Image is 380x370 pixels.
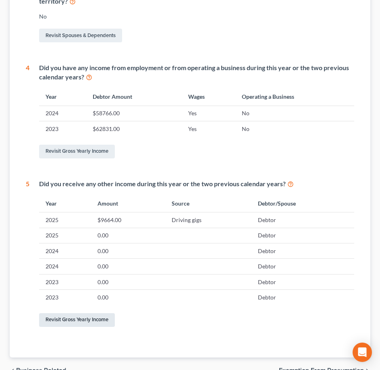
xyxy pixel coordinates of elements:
[91,274,165,289] td: 0.00
[39,121,86,137] td: 2023
[91,259,165,274] td: 0.00
[251,259,354,274] td: Debtor
[182,106,235,121] td: Yes
[86,106,182,121] td: $58766.00
[91,212,165,228] td: $9664.00
[26,63,29,160] div: 4
[39,274,91,289] td: 2023
[165,195,251,212] th: Source
[235,121,354,137] td: No
[251,212,354,228] td: Debtor
[235,106,354,121] td: No
[39,12,354,21] div: No
[39,243,91,259] td: 2024
[182,88,235,106] th: Wages
[39,145,115,158] a: Revisit Gross Yearly Income
[39,88,86,106] th: Year
[251,274,354,289] td: Debtor
[39,313,115,327] a: Revisit Gross Yearly Income
[91,243,165,259] td: 0.00
[251,243,354,259] td: Debtor
[86,88,182,106] th: Debtor Amount
[86,121,182,137] td: $62831.00
[39,195,91,212] th: Year
[39,63,354,82] div: Did you have any income from employment or from operating a business during this year or the two ...
[26,179,29,328] div: 5
[39,29,122,42] a: Revisit Spouses & Dependents
[182,121,235,137] td: Yes
[39,259,91,274] td: 2024
[251,228,354,243] td: Debtor
[39,228,91,243] td: 2025
[39,179,354,189] div: Did you receive any other income during this year or the two previous calendar years?
[91,228,165,243] td: 0.00
[165,212,251,228] td: Driving gigs
[235,88,354,106] th: Operating a Business
[39,106,86,121] td: 2024
[353,343,372,362] div: Open Intercom Messenger
[251,195,354,212] th: Debtor/Spouse
[91,290,165,305] td: 0.00
[39,212,91,228] td: 2025
[91,195,165,212] th: Amount
[39,290,91,305] td: 2023
[251,290,354,305] td: Debtor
